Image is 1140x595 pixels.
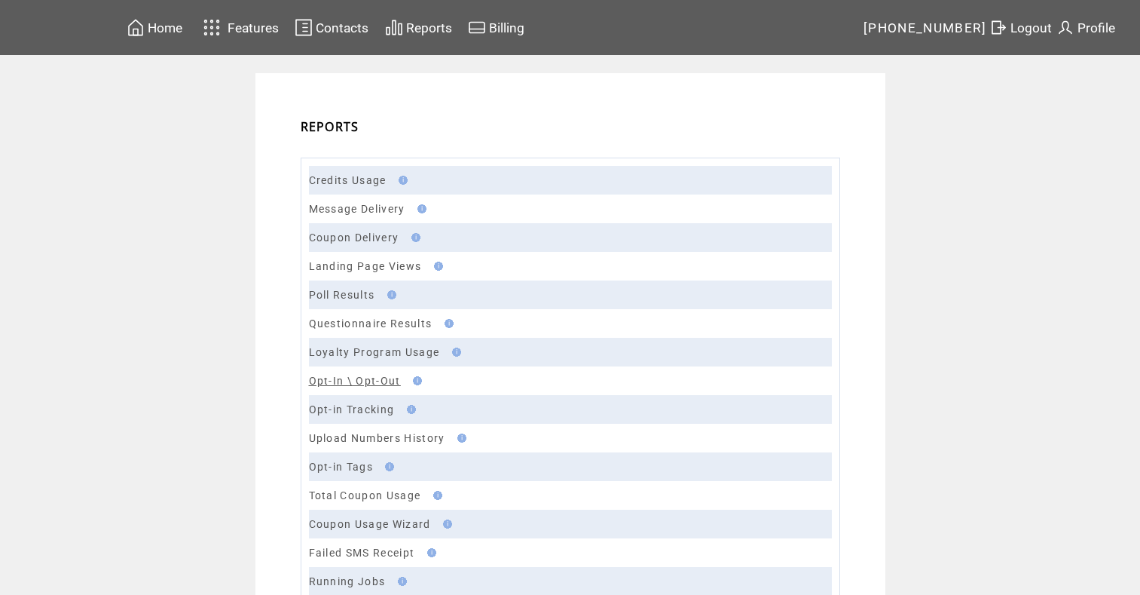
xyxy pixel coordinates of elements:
[448,348,461,357] img: help.gif
[301,118,359,135] span: REPORTS
[309,375,401,387] a: Opt-In \ Opt-Out
[309,232,399,244] a: Coupon Delivery
[295,18,313,37] img: contacts.svg
[199,15,225,40] img: features.svg
[383,290,396,299] img: help.gif
[393,577,407,586] img: help.gif
[309,260,422,272] a: Landing Page Views
[309,575,386,587] a: Running Jobs
[309,547,415,559] a: Failed SMS Receipt
[1077,20,1115,35] span: Profile
[1010,20,1052,35] span: Logout
[309,518,431,530] a: Coupon Usage Wizard
[440,319,454,328] img: help.gif
[127,18,145,37] img: home.svg
[1056,18,1074,37] img: profile.svg
[408,376,422,385] img: help.gif
[309,489,421,501] a: Total Coupon Usage
[381,462,394,471] img: help.gif
[309,174,387,186] a: Credits Usage
[197,13,282,42] a: Features
[863,20,987,35] span: [PHONE_NUMBER]
[987,16,1054,39] a: Logout
[439,520,452,529] img: help.gif
[309,203,405,215] a: Message Delivery
[309,432,445,444] a: Upload Numbers History
[309,346,440,358] a: Loyalty Program Usage
[423,548,436,557] img: help.gif
[1054,16,1117,39] a: Profile
[429,262,443,271] img: help.gif
[148,20,182,35] span: Home
[406,20,452,35] span: Reports
[413,204,426,213] img: help.gif
[383,16,454,39] a: Reports
[407,233,420,242] img: help.gif
[309,461,374,473] a: Opt-in Tags
[468,18,486,37] img: creidtcard.svg
[429,491,442,500] img: help.gif
[228,20,279,35] span: Features
[489,20,524,35] span: Billing
[309,289,375,301] a: Poll Results
[989,18,1007,37] img: exit.svg
[402,405,416,414] img: help.gif
[316,20,368,35] span: Contacts
[394,176,408,185] img: help.gif
[309,403,395,416] a: Opt-in Tracking
[453,434,466,443] img: help.gif
[309,317,432,330] a: Questionnaire Results
[466,16,527,39] a: Billing
[292,16,371,39] a: Contacts
[124,16,185,39] a: Home
[385,18,403,37] img: chart.svg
